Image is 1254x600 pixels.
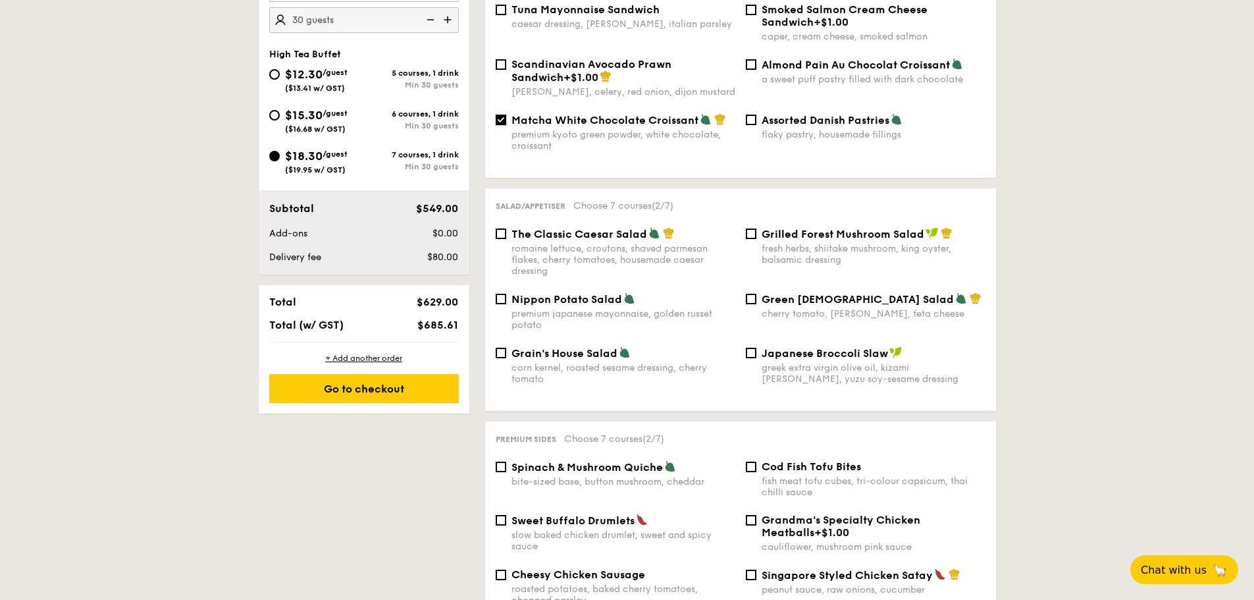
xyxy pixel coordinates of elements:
input: Tuna Mayonnaise Sandwichcaesar dressing, [PERSON_NAME], italian parsley [496,5,506,15]
span: Choose 7 courses [573,200,673,211]
span: (2/7) [652,200,673,211]
span: The Classic Caesar Salad [511,228,647,240]
span: Grain's House Salad [511,347,617,360]
div: 7 courses, 1 drink [364,150,459,159]
span: (2/7) [642,433,664,445]
input: The Classic Caesar Saladromaine lettuce, croutons, shaved parmesan flakes, cherry tomatoes, house... [496,229,506,239]
div: peanut sauce, raw onions, cucumber [762,584,985,595]
div: fresh herbs, shiitake mushroom, king oyster, balsamic dressing [762,243,985,265]
span: Grilled Forest Mushroom Salad [762,228,924,240]
div: cauliflower, mushroom pink sauce [762,541,985,553]
span: $0.00 [432,228,458,239]
span: +$1.00 [814,16,849,28]
span: Choose 7 courses [564,433,664,445]
input: Matcha White Chocolate Croissantpremium kyoto green powder, white chocolate, croissant [496,115,506,125]
div: romaine lettuce, croutons, shaved parmesan flakes, cherry tomatoes, housemade caesar dressing [511,243,735,277]
button: Chat with us🦙 [1130,555,1238,584]
img: icon-vegetarian.fe4039eb.svg [891,113,902,125]
div: Go to checkout [269,374,459,403]
input: Smoked Salmon Cream Cheese Sandwich+$1.00caper, cream cheese, smoked salmon [746,5,756,15]
span: Scandinavian Avocado Prawn Sandwich [511,58,671,84]
img: icon-spicy.37a8142b.svg [934,568,946,580]
input: Cod Fish Tofu Bitesfish meat tofu cubes, tri-colour capsicum, thai chilli sauce [746,462,756,472]
span: 🦙 [1212,562,1228,578]
span: Spinach & Mushroom Quiche [511,461,663,474]
span: +$1.00 [814,526,849,539]
span: Add-ons [269,228,307,239]
div: 5 courses, 1 drink [364,68,459,78]
input: Grilled Forest Mushroom Saladfresh herbs, shiitake mushroom, king oyster, balsamic dressing [746,229,756,239]
span: Green [DEMOGRAPHIC_DATA] Salad [762,293,954,306]
span: Delivery fee [269,252,321,263]
input: Scandinavian Avocado Prawn Sandwich+$1.00[PERSON_NAME], celery, red onion, dijon mustard [496,59,506,70]
span: Tuna Mayonnaise Sandwich [511,3,660,16]
span: Premium sides [496,435,556,444]
div: premium japanese mayonnaise, golden russet potato [511,308,735,331]
span: Cheesy Chicken Sausage [511,568,645,581]
img: icon-vegetarian.fe4039eb.svg [951,58,963,70]
span: ($16.68 w/ GST) [285,124,346,134]
span: ($13.41 w/ GST) [285,84,345,93]
input: Sweet Buffalo Drumletsslow baked chicken drumlet, sweet and spicy sauce [496,515,506,526]
div: caper, cream cheese, smoked salmon [762,31,985,42]
span: Assorted Danish Pastries [762,114,889,126]
img: icon-vegan.f8ff3823.svg [926,227,939,239]
input: Singapore Styled Chicken Sataypeanut sauce, raw onions, cucumber [746,570,756,580]
img: icon-chef-hat.a58ddaea.svg [600,70,612,82]
img: icon-spicy.37a8142b.svg [636,514,648,526]
span: Singapore Styled Chicken Satay [762,569,933,582]
img: icon-chef-hat.a58ddaea.svg [949,568,960,580]
img: icon-vegetarian.fe4039eb.svg [623,292,635,304]
input: $15.30/guest($16.68 w/ GST)6 courses, 1 drinkMin 30 guests [269,110,280,121]
img: icon-vegetarian.fe4039eb.svg [664,460,676,472]
span: /guest [323,109,348,118]
img: icon-vegetarian.fe4039eb.svg [700,113,712,125]
img: icon-vegetarian.fe4039eb.svg [955,292,967,304]
input: $18.30/guest($19.95 w/ GST)7 courses, 1 drinkMin 30 guests [269,151,280,161]
input: Almond Pain Au Chocolat Croissanta sweet puff pastry filled with dark chocolate [746,59,756,70]
span: ($19.95 w/ GST) [285,165,346,175]
input: Assorted Danish Pastriesflaky pastry, housemade fillings [746,115,756,125]
input: Green [DEMOGRAPHIC_DATA] Saladcherry tomato, [PERSON_NAME], feta cheese [746,294,756,304]
input: $12.30/guest($13.41 w/ GST)5 courses, 1 drinkMin 30 guests [269,69,280,80]
div: bite-sized base, button mushroom, cheddar [511,476,735,487]
img: icon-vegan.f8ff3823.svg [889,346,902,358]
div: fish meat tofu cubes, tri-colour capsicum, thai chilli sauce [762,476,985,498]
div: Min 30 guests [364,80,459,90]
span: Smoked Salmon Cream Cheese Sandwich [762,3,927,28]
img: icon-chef-hat.a58ddaea.svg [941,227,953,239]
img: icon-vegetarian.fe4039eb.svg [648,227,660,239]
div: flaky pastry, housemade fillings [762,129,985,140]
span: +$1.00 [563,71,598,84]
span: Cod Fish Tofu Bites [762,460,861,473]
img: icon-chef-hat.a58ddaea.svg [663,227,675,239]
div: caesar dressing, [PERSON_NAME], italian parsley [511,18,735,30]
span: $18.30 [285,149,323,163]
div: corn kernel, roasted sesame dressing, cherry tomato [511,362,735,385]
img: icon-chef-hat.a58ddaea.svg [714,113,726,125]
div: 6 courses, 1 drink [364,109,459,119]
div: + Add another order [269,353,459,364]
span: $685.61 [417,319,458,331]
div: premium kyoto green powder, white chocolate, croissant [511,129,735,151]
div: [PERSON_NAME], celery, red onion, dijon mustard [511,86,735,97]
div: Min 30 guests [364,121,459,130]
div: Min 30 guests [364,162,459,171]
input: Spinach & Mushroom Quichebite-sized base, button mushroom, cheddar [496,462,506,472]
div: slow baked chicken drumlet, sweet and spicy sauce [511,530,735,552]
div: greek extra virgin olive oil, kizami [PERSON_NAME], yuzu soy-sesame dressing [762,362,985,385]
span: Subtotal [269,202,314,215]
div: cherry tomato, [PERSON_NAME], feta cheese [762,308,985,319]
span: Salad/Appetiser [496,202,565,211]
span: Total [269,296,296,308]
span: Nippon Potato Salad [511,293,622,306]
input: Grain's House Saladcorn kernel, roasted sesame dressing, cherry tomato [496,348,506,358]
img: icon-add.58712e84.svg [439,7,459,32]
img: icon-vegetarian.fe4039eb.svg [619,346,631,358]
span: Sweet Buffalo Drumlets [511,514,635,527]
span: High Tea Buffet [269,49,341,60]
span: Chat with us [1141,564,1207,576]
input: Nippon Potato Saladpremium japanese mayonnaise, golden russet potato [496,294,506,304]
span: $12.30 [285,67,323,82]
span: /guest [323,150,348,159]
